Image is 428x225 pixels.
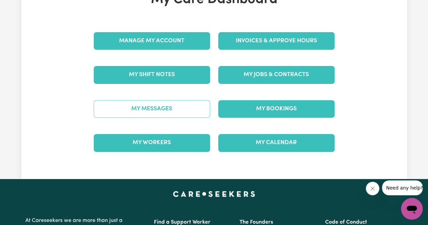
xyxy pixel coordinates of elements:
a: Invoices & Approve Hours [218,32,335,50]
a: My Shift Notes [94,66,210,84]
iframe: Close message [366,182,379,195]
span: Need any help? [4,5,41,10]
a: My Bookings [218,100,335,118]
a: My Calendar [218,134,335,152]
a: Manage My Account [94,32,210,50]
a: My Jobs & Contracts [218,66,335,84]
a: The Founders [240,220,273,225]
a: My Workers [94,134,210,152]
a: Code of Conduct [325,220,367,225]
a: Find a Support Worker [154,220,210,225]
a: Careseekers home page [173,191,255,197]
iframe: Button to launch messaging window [401,198,423,220]
a: My Messages [94,100,210,118]
iframe: Message from company [382,180,423,195]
